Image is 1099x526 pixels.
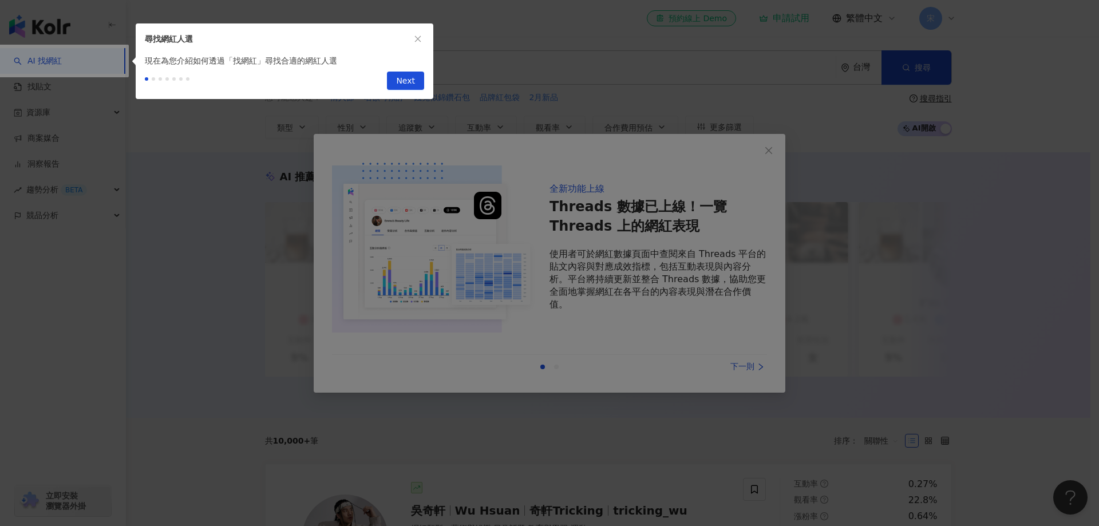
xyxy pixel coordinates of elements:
[136,54,433,67] div: 現在為您介紹如何透過「找網紅」尋找合適的網紅人選
[412,33,424,45] button: close
[387,72,424,90] button: Next
[396,72,415,90] span: Next
[414,35,422,43] span: close
[145,33,412,45] div: 尋找網紅人選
